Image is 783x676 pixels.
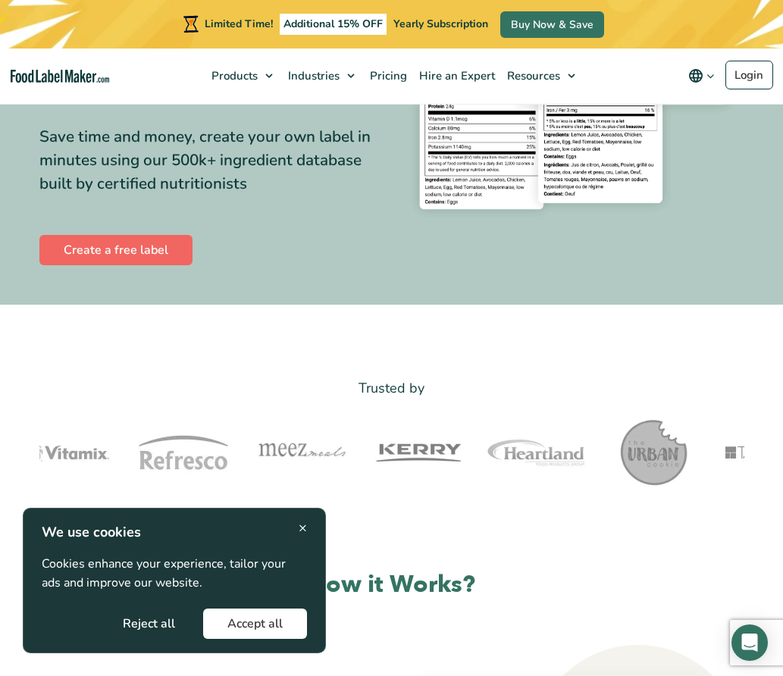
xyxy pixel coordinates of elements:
[500,49,583,103] a: Resources
[283,68,341,83] span: Industries
[280,49,362,103] a: Industries
[205,17,273,31] span: Limited Time!
[393,17,488,31] span: Yearly Subscription
[280,14,387,35] span: Additional 15% OFF
[39,569,744,599] h2: How it Works?
[39,235,193,265] a: Create a free label
[299,518,307,538] span: ×
[412,49,500,103] a: Hire an Expert
[39,377,744,399] p: Trusted by
[42,523,141,541] strong: We use cookies
[203,609,307,639] button: Accept all
[42,555,307,593] p: Cookies enhance your experience, tailor your ads and improve our website.
[500,11,604,38] a: Buy Now & Save
[725,61,773,89] a: Login
[204,49,280,103] a: Products
[415,68,496,83] span: Hire an Expert
[362,49,412,103] a: Pricing
[207,68,259,83] span: Products
[99,609,199,639] button: Reject all
[39,125,381,196] div: Save time and money, create your own label in minutes using our 500k+ ingredient database built b...
[365,68,409,83] span: Pricing
[503,68,562,83] span: Resources
[731,624,768,661] div: Open Intercom Messenger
